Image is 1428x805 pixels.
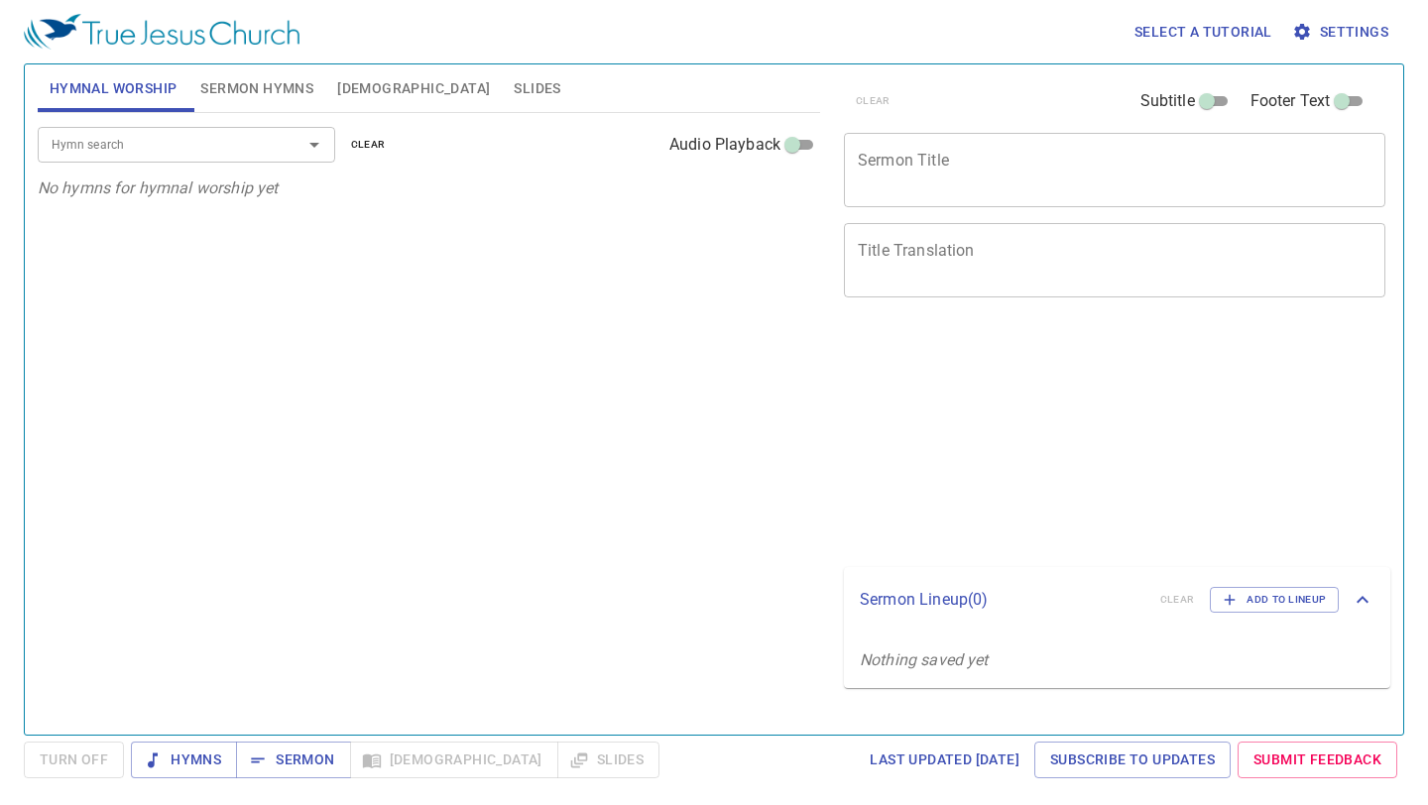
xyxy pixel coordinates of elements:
[870,747,1019,772] span: Last updated [DATE]
[252,747,334,772] span: Sermon
[836,318,1279,560] iframe: from-child
[1140,89,1195,113] span: Subtitle
[860,650,989,669] i: Nothing saved yet
[1210,587,1339,613] button: Add to Lineup
[1250,89,1331,113] span: Footer Text
[131,742,237,778] button: Hymns
[669,133,780,157] span: Audio Playback
[50,76,178,101] span: Hymnal Worship
[1288,14,1396,51] button: Settings
[862,742,1027,778] a: Last updated [DATE]
[236,742,350,778] button: Sermon
[337,76,490,101] span: [DEMOGRAPHIC_DATA]
[200,76,313,101] span: Sermon Hymns
[1134,20,1272,45] span: Select a tutorial
[24,14,299,50] img: True Jesus Church
[38,178,279,197] i: No hymns for hymnal worship yet
[1238,742,1397,778] a: Submit Feedback
[844,567,1390,632] div: Sermon Lineup(0)clearAdd to Lineup
[1223,591,1326,609] span: Add to Lineup
[351,136,386,154] span: clear
[1034,742,1231,778] a: Subscribe to Updates
[1127,14,1280,51] button: Select a tutorial
[339,133,398,157] button: clear
[1296,20,1388,45] span: Settings
[300,131,328,159] button: Open
[1050,747,1215,772] span: Subscribe to Updates
[514,76,560,101] span: Slides
[860,588,1144,612] p: Sermon Lineup ( 0 )
[1253,747,1381,772] span: Submit Feedback
[147,747,221,772] span: Hymns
